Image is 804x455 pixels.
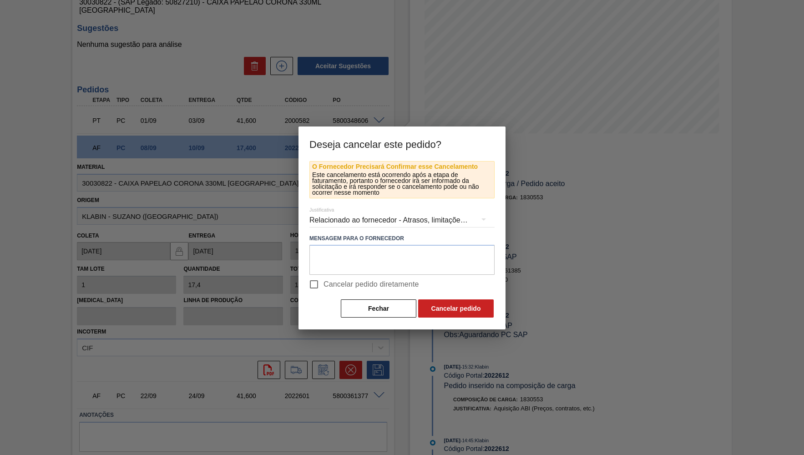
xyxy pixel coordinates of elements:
[298,126,506,161] h3: Deseja cancelar este pedido?
[309,232,495,245] label: Mensagem para o Fornecedor
[312,164,492,170] p: O Fornecedor Precisará Confirmar esse Cancelamento
[309,207,495,233] div: Relacionado ao fornecedor - Atrasos, limitações de capacidade, etc.
[341,299,416,318] button: Fechar
[324,279,419,290] span: Cancelar pedido diretamente
[312,172,492,196] p: Este cancelamento está ocorrendo após a etapa de faturamento, portanto o fornecedor irá ser infor...
[418,299,494,318] button: Cancelar pedido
